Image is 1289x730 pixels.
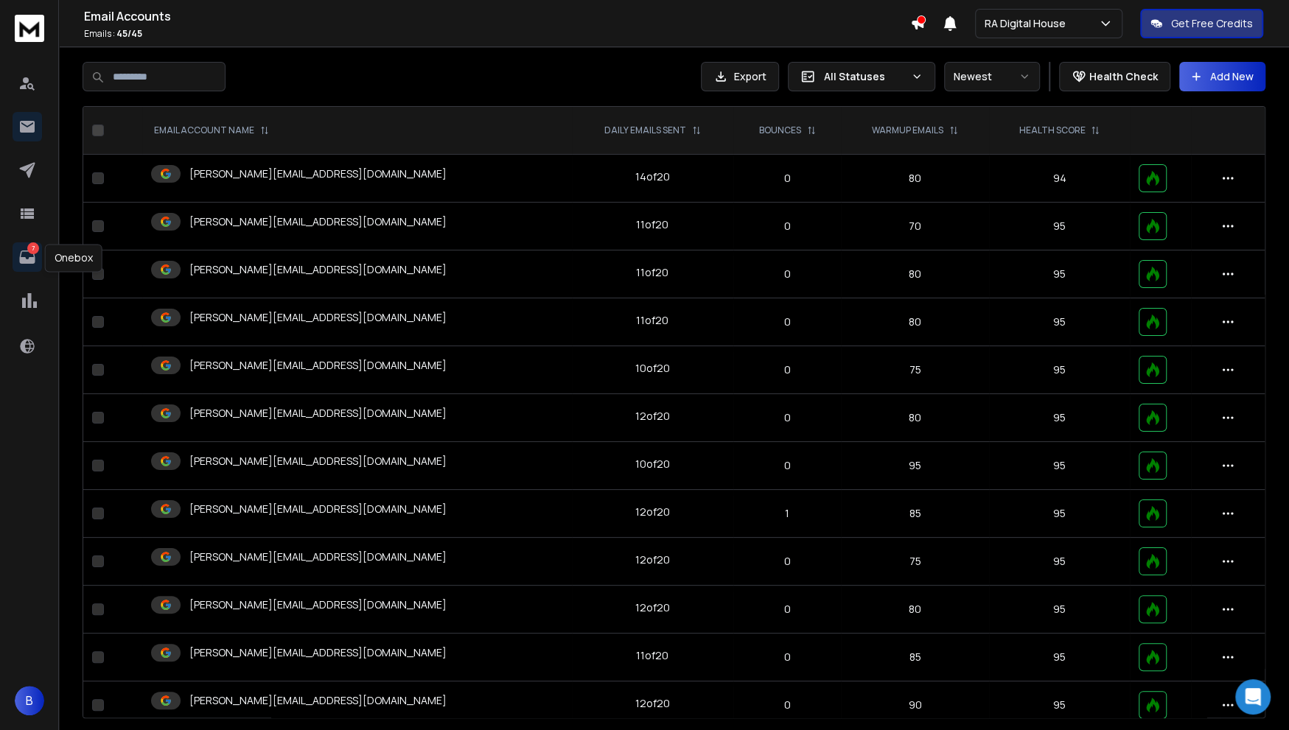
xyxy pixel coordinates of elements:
[635,457,670,471] div: 10 of 20
[1171,16,1253,31] p: Get Free Credits
[841,250,988,298] td: 80
[189,550,447,564] p: [PERSON_NAME][EMAIL_ADDRESS][DOMAIN_NAME]
[759,124,801,136] p: BOUNCES
[1235,679,1271,715] div: Open Intercom Messenger
[841,155,988,203] td: 80
[841,394,988,442] td: 80
[635,696,670,711] div: 12 of 20
[841,298,988,346] td: 80
[742,650,833,664] p: 0
[15,686,44,715] button: B
[841,442,988,490] td: 95
[989,250,1130,298] td: 95
[636,265,668,280] div: 11 of 20
[841,203,988,250] td: 70
[841,681,988,729] td: 90
[989,634,1130,681] td: 95
[742,171,833,186] p: 0
[989,681,1130,729] td: 95
[635,552,670,567] div: 12 of 20
[1140,9,1263,38] button: Get Free Credits
[989,490,1130,538] td: 95
[154,124,269,136] div: EMAIL ACCOUNT NAME
[604,124,686,136] p: DAILY EMAILS SENT
[189,358,447,373] p: [PERSON_NAME][EMAIL_ADDRESS][DOMAIN_NAME]
[1179,62,1265,91] button: Add New
[841,538,988,586] td: 75
[15,15,44,42] img: logo
[742,698,833,712] p: 0
[189,310,447,325] p: [PERSON_NAME][EMAIL_ADDRESS][DOMAIN_NAME]
[636,313,668,328] div: 11 of 20
[84,7,910,25] h1: Email Accounts
[872,124,943,136] p: WARMUP EMAILS
[989,586,1130,634] td: 95
[636,648,668,663] div: 11 of 20
[1089,69,1158,84] p: Health Check
[189,693,447,708] p: [PERSON_NAME][EMAIL_ADDRESS][DOMAIN_NAME]
[989,346,1130,394] td: 95
[742,362,833,377] p: 0
[189,454,447,468] p: [PERSON_NAME][EMAIL_ADDRESS][DOMAIN_NAME]
[841,490,988,538] td: 85
[635,505,670,519] div: 12 of 20
[989,155,1130,203] td: 94
[742,458,833,473] p: 0
[635,600,670,615] div: 12 of 20
[989,203,1130,250] td: 95
[635,361,670,376] div: 10 of 20
[189,597,447,612] p: [PERSON_NAME][EMAIL_ADDRESS][DOMAIN_NAME]
[841,346,988,394] td: 75
[1019,124,1085,136] p: HEALTH SCORE
[742,219,833,234] p: 0
[989,538,1130,586] td: 95
[985,16,1072,31] p: RA Digital House
[635,409,670,424] div: 12 of 20
[189,502,447,516] p: [PERSON_NAME][EMAIL_ADDRESS][DOMAIN_NAME]
[189,406,447,421] p: [PERSON_NAME][EMAIL_ADDRESS][DOMAIN_NAME]
[824,69,905,84] p: All Statuses
[742,506,833,521] p: 1
[13,242,42,272] a: 7
[742,602,833,617] p: 0
[701,62,779,91] button: Export
[84,28,910,40] p: Emails :
[989,394,1130,442] td: 95
[635,169,670,184] div: 14 of 20
[742,410,833,425] p: 0
[27,242,39,254] p: 7
[742,315,833,329] p: 0
[189,262,447,277] p: [PERSON_NAME][EMAIL_ADDRESS][DOMAIN_NAME]
[116,27,142,40] span: 45 / 45
[189,645,447,660] p: [PERSON_NAME][EMAIL_ADDRESS][DOMAIN_NAME]
[989,442,1130,490] td: 95
[1059,62,1170,91] button: Health Check
[989,298,1130,346] td: 95
[742,267,833,281] p: 0
[944,62,1040,91] button: Newest
[742,554,833,569] p: 0
[841,586,988,634] td: 80
[841,634,988,681] td: 85
[45,244,102,272] div: Onebox
[189,166,447,181] p: [PERSON_NAME][EMAIL_ADDRESS][DOMAIN_NAME]
[189,214,447,229] p: [PERSON_NAME][EMAIL_ADDRESS][DOMAIN_NAME]
[636,217,668,232] div: 11 of 20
